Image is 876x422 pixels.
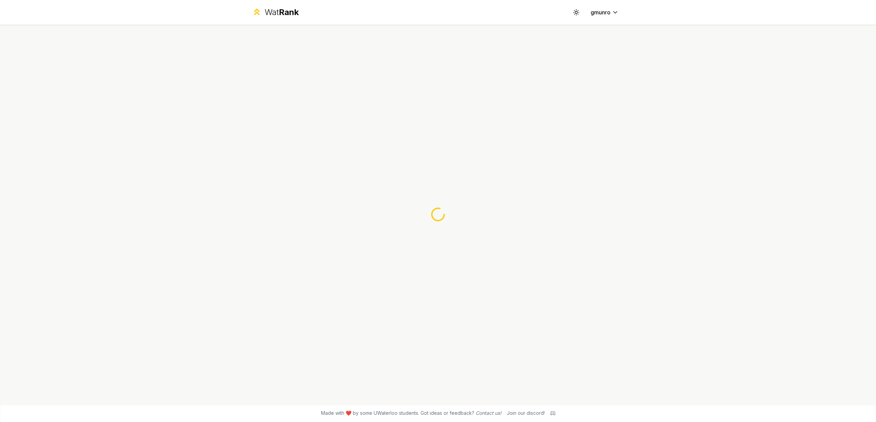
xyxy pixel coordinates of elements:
[507,410,545,417] div: Join our discord!
[321,410,501,417] span: Made with ❤️ by some UWaterloo students. Got ideas or feedback?
[252,7,299,18] a: WatRank
[476,410,501,416] a: Contact us!
[591,8,610,16] span: gmunro
[279,7,299,17] span: Rank
[585,6,624,18] button: gmunro
[265,7,299,18] div: Wat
